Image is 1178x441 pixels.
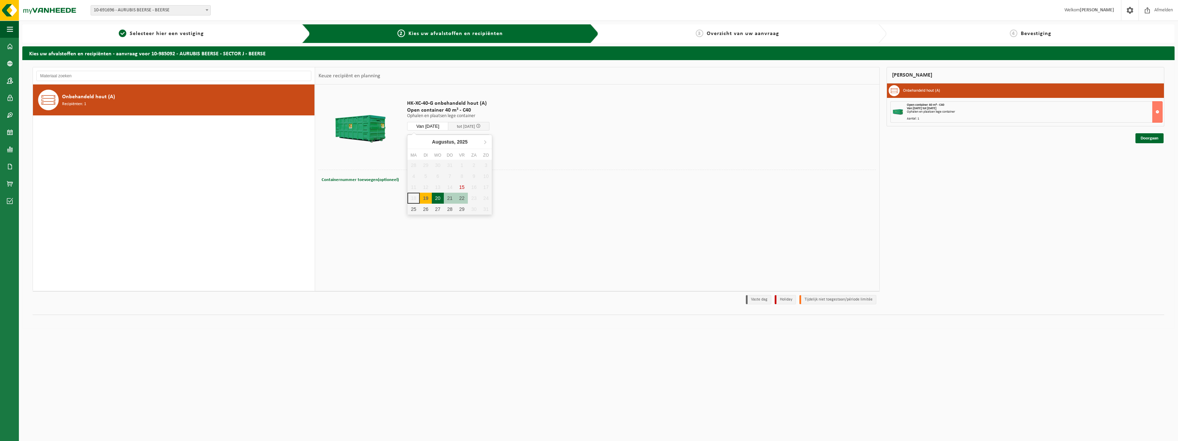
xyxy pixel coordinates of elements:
[407,114,489,118] p: Ophalen en plaatsen lege container
[420,193,432,204] div: 19
[1135,133,1164,143] a: Doorgaan
[444,204,456,215] div: 28
[1080,8,1114,13] strong: [PERSON_NAME]
[456,152,468,159] div: vr
[907,103,944,107] span: Open container 40 m³ - C40
[903,85,940,96] h3: Onbehandeld hout (A)
[22,46,1175,60] h2: Kies uw afvalstoffen en recipiënten - aanvraag voor 10-985092 - AURUBIS BEERSE - SECTOR J - BEERSE
[119,30,126,37] span: 1
[33,84,315,115] button: Onbehandeld hout (A) Recipiënten: 1
[1021,31,1051,36] span: Bevestiging
[407,122,448,131] input: Selecteer datum
[62,93,115,101] span: Onbehandeld hout (A)
[746,295,771,304] li: Vaste dag
[36,71,311,81] input: Materiaal zoeken
[448,134,489,143] span: Aantal
[130,31,204,36] span: Selecteer hier een vestiging
[480,152,492,159] div: zo
[407,100,489,107] span: HK-XC-40-G onbehandeld hout (A)
[468,152,480,159] div: za
[457,124,475,129] span: tot [DATE]
[907,117,1162,121] div: Aantal: 1
[432,193,444,204] div: 20
[420,152,432,159] div: di
[456,193,468,204] div: 22
[26,30,297,38] a: 1Selecteer hier een vestiging
[1010,30,1017,37] span: 4
[91,5,210,15] span: 10-691696 - AURUBIS BEERSE - BEERSE
[444,193,456,204] div: 21
[429,136,471,147] div: Augustus,
[315,67,384,84] div: Keuze recipiënt en planning
[696,30,703,37] span: 3
[420,204,432,215] div: 26
[907,110,1162,114] div: Ophalen en plaatsen lege container
[887,67,1164,83] div: [PERSON_NAME]
[407,152,419,159] div: ma
[907,106,936,110] strong: Van [DATE] tot [DATE]
[775,295,796,304] li: Holiday
[707,31,779,36] span: Overzicht van uw aanvraag
[457,139,467,144] i: 2025
[407,107,489,114] span: Open container 40 m³ - C40
[444,152,456,159] div: do
[799,295,876,304] li: Tijdelijk niet toegestaan/période limitée
[407,204,419,215] div: 25
[432,152,444,159] div: wo
[432,204,444,215] div: 27
[322,178,399,182] span: Containernummer toevoegen(optioneel)
[397,30,405,37] span: 2
[408,31,503,36] span: Kies uw afvalstoffen en recipiënten
[321,175,400,185] button: Containernummer toevoegen(optioneel)
[456,204,468,215] div: 29
[91,5,211,15] span: 10-691696 - AURUBIS BEERSE - BEERSE
[62,101,86,108] span: Recipiënten: 1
